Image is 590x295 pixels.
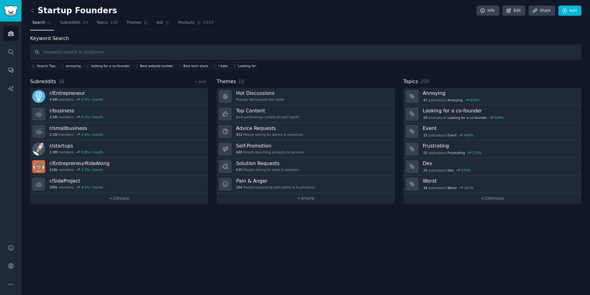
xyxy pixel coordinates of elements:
span: Topics [403,78,418,86]
h3: Self-Promotion [236,143,304,149]
div: post s about [423,168,471,173]
div: post s about [423,185,474,191]
span: Search Tips [37,64,56,68]
h3: Looking for a co-founder [423,107,577,114]
a: Search [30,18,54,30]
input: Keyword search in audience [30,44,581,60]
span: 1.9M [49,150,57,154]
a: Solution Requests635People asking for tools & solutions [217,158,395,176]
h3: Annoying [423,90,577,96]
h3: Solution Requests [236,160,299,167]
div: members [49,150,103,154]
div: 633 % [470,98,479,102]
div: 275 % [462,168,471,172]
span: Looking for a co-founder [447,115,487,120]
div: post s about [423,150,482,156]
div: members [49,168,109,172]
label: Keyword Search [30,35,69,41]
img: Entrepreneur [32,90,45,103]
div: People launching products & services [236,150,304,154]
span: 912 [236,132,242,137]
a: Topics200 [94,18,120,30]
a: r/Entrepreneur4.9Mmembers0.5% / month [30,88,208,105]
span: 200 [420,79,429,84]
span: Worst [447,186,457,190]
span: 55 [423,151,427,155]
a: r/SideProject509kmembers4.1% / month [30,176,208,193]
div: members [49,185,103,189]
a: Hot DiscussionsPopular discussions this week [217,88,395,105]
span: 1519 [203,20,214,26]
div: Best website builder [140,64,173,68]
div: 1.3 % / month [81,168,103,172]
span: Themes [127,20,142,26]
h3: r/ startups [49,143,103,149]
a: Self-Promotion648People launching products & services [217,140,395,158]
a: Subreddits16 [58,18,90,30]
span: Search [32,20,45,26]
a: Dev25postsaboutDev275% [403,158,581,176]
img: EntrepreneurRideAlong [32,160,45,173]
div: annoying [66,64,81,68]
button: Search Tips [30,62,57,69]
div: 400 % [464,133,474,137]
div: 275 % [473,151,482,155]
div: post s about [423,115,505,120]
a: +194more [403,193,581,204]
h3: Pain & Anger [236,178,315,184]
a: Best tech stack [176,62,209,69]
a: annoying [59,62,82,69]
div: People asking for tools & solutions [236,168,299,172]
a: +4more [217,193,395,204]
div: 267 % [464,186,474,190]
h3: Hot Discussions [236,90,284,96]
span: Dev [447,168,454,172]
div: members [49,132,103,137]
span: 509k [49,185,57,189]
span: 2.5M [49,115,57,119]
div: Popular discussions this week [236,97,284,102]
a: Event15postsaboutEvent400% [403,123,581,140]
h3: Dev [423,160,577,167]
span: 16 [83,20,88,26]
a: Share [529,6,555,16]
a: Frustrating55postsaboutFrustrating275% [403,140,581,158]
a: looking for a co-founder [84,62,131,69]
a: Looking for a co-founder19postsaboutLooking for a co-founder500% [403,105,581,123]
span: 15 [423,133,427,137]
div: People expressing pain points & frustrations [236,185,315,189]
span: Subreddits [60,20,81,26]
h3: r/ smallbusiness [49,125,103,131]
a: Info [477,6,499,16]
span: 47 [423,98,427,102]
span: Ask [156,20,163,26]
div: 0.8 % / month [81,132,103,137]
span: Frustrating [447,151,465,155]
span: 10 [238,79,244,84]
span: 635 [236,168,242,172]
div: post s about [423,97,480,103]
a: Looking for [231,62,257,69]
h3: r/ SideProject [49,178,103,184]
span: Topics [96,20,108,26]
span: 264 [236,185,242,189]
h3: Worst [423,178,577,184]
span: 34 [423,186,427,190]
a: I hate [212,62,229,69]
img: startups [32,143,45,156]
div: post s about [423,132,474,138]
a: Edit [502,6,525,16]
a: Annoying47postsaboutAnnoying633% [403,88,581,105]
h3: Advice Requests [236,125,303,131]
h3: Top Content [236,107,299,114]
span: Subreddits [30,78,56,86]
a: Worst34postsaboutWorst267% [403,176,581,193]
h2: Startup Founders [30,6,117,16]
a: Themes [124,18,150,30]
a: Add [558,6,581,16]
div: 0.8 % / month [81,150,103,154]
div: 500 % [495,115,504,120]
a: +10more [30,193,208,204]
h3: Frustrating [423,143,577,149]
a: + Add [194,80,206,84]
